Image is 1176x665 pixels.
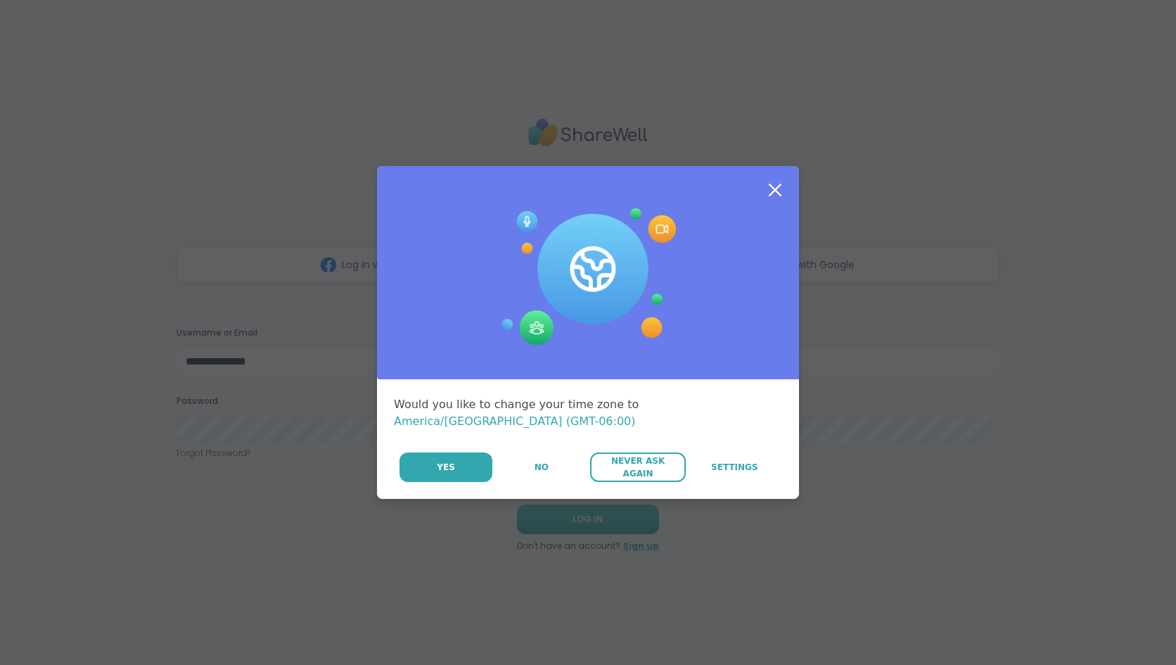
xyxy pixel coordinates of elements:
span: No [535,461,549,474]
div: Would you like to change your time zone to [394,396,782,430]
button: Never Ask Again [590,452,685,482]
span: Never Ask Again [597,455,678,480]
button: Yes [400,452,492,482]
span: Settings [711,461,758,474]
button: No [494,452,589,482]
span: Yes [437,461,455,474]
a: Settings [687,452,782,482]
span: America/[GEOGRAPHIC_DATA] (GMT-06:00) [394,414,636,428]
img: Session Experience [500,208,676,346]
